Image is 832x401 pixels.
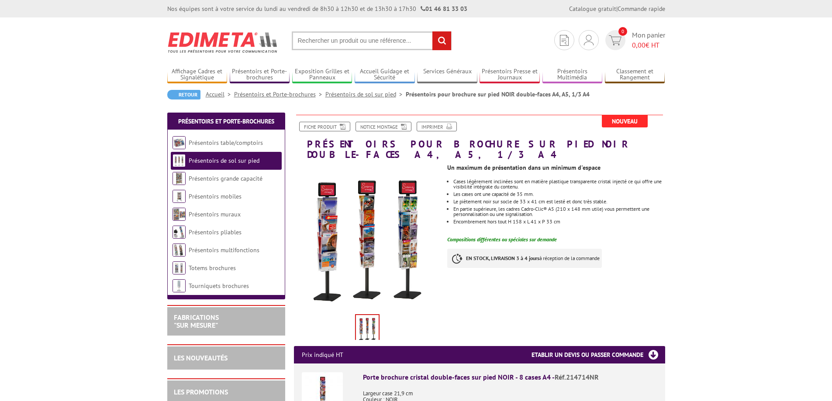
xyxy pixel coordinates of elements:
a: Affichage Cadres et Signalétique [167,68,228,82]
span: Nouveau [602,115,648,127]
a: Présentoirs Presse et Journaux [480,68,540,82]
a: Services Généraux [417,68,477,82]
span: Réf.214714NR [555,373,599,381]
a: Accueil Guidage et Sécurité [355,68,415,82]
div: Porte brochure cristal double-faces sur pied NOIR - 8 cases A4 - [363,372,657,382]
img: Présentoirs muraux [173,208,186,221]
a: LES PROMOTIONS [174,387,228,396]
a: Totems brochures [189,264,236,272]
a: FABRICATIONS"Sur Mesure" [174,313,219,329]
img: Totems brochures [173,261,186,274]
li: Les cases ont une capacité de 35 mm. [453,192,665,197]
span: 0 [618,27,627,36]
a: Fiche produit [299,122,350,131]
a: Présentoirs et Porte-brochures [234,90,325,98]
div: | [569,4,665,13]
img: Présentoirs multifonctions [173,243,186,257]
input: rechercher [432,31,451,50]
p: Prix indiqué HT [302,346,343,363]
a: Présentoirs pliables [189,228,242,236]
font: Compositions différentes ou spéciales sur demande [447,236,557,243]
a: Imprimer [417,122,457,131]
img: Présentoirs table/comptoirs [173,136,186,149]
a: LES NOUVEAUTÉS [174,353,228,362]
a: Présentoirs grande capacité [189,175,262,182]
a: Présentoirs et Porte-brochures [178,117,274,125]
a: Catalogue gratuit [569,5,616,13]
img: Présentoirs mobiles [173,190,186,203]
a: Tourniquets brochures [189,282,249,290]
strong: EN STOCK, LIVRAISON 3 à 4 jours [466,255,539,261]
p: Un maximum de présentation dans un minimum d'espace [447,165,665,170]
a: Classement et Rangement [605,68,665,82]
a: Présentoirs de sol sur pied [325,90,406,98]
img: Tourniquets brochures [173,279,186,292]
p: Cases légèrement inclinées sont en matière plastique transparente cristal injecté ce qui offre un... [453,179,665,189]
img: Présentoirs grande capacité [173,172,186,185]
a: Exposition Grilles et Panneaux [292,68,352,82]
img: Présentoirs de sol sur pied [173,154,186,167]
img: Présentoirs pliables [173,226,186,239]
li: Le piètement noir sur socle de 33 x 41 cm est lesté et donc très stable. [453,199,665,204]
div: Nos équipes sont à votre service du lundi au vendredi de 8h30 à 12h30 et de 13h30 à 17h30 [167,4,467,13]
strong: 01 46 81 33 03 [421,5,467,13]
span: 0,00 [632,41,646,49]
img: presentoirs_pour_brochure_pied_noir_double-faces_a4_214714nr_214715nr_214716nr.jpg [294,164,441,311]
li: En partie supérieure, les cadres Cadro-Clic® A5 (210 x 148 mm utile) vous permettent une personna... [453,206,665,217]
a: Commande rapide [618,5,665,13]
a: Présentoirs muraux [189,210,241,218]
img: presentoirs_pour_brochure_pied_noir_double-faces_a4_214714nr_214715nr_214716nr.jpg [356,315,379,342]
p: à réception de la commande [447,249,602,268]
a: Présentoirs mobiles [189,192,242,200]
a: Présentoirs table/comptoirs [189,139,263,147]
img: devis rapide [584,35,594,45]
a: Notice Montage [356,122,411,131]
a: Présentoirs et Porte-brochures [230,68,290,82]
h3: Etablir un devis ou passer commande [532,346,665,363]
img: devis rapide [609,35,621,45]
a: Accueil [206,90,234,98]
li: Encombrement hors tout H 158 x L 41 x P 33 cm [453,219,665,224]
input: Rechercher un produit ou une référence... [292,31,452,50]
span: € HT [632,40,665,50]
img: Edimeta [167,26,279,58]
a: devis rapide 0 Mon panier 0,00€ HT [603,30,665,50]
span: Mon panier [632,30,665,50]
a: Retour [167,90,200,99]
a: Présentoirs Multimédia [542,68,603,82]
a: Présentoirs de sol sur pied [189,157,259,165]
img: devis rapide [560,35,569,46]
a: Présentoirs multifonctions [189,246,259,254]
li: Présentoirs pour brochure sur pied NOIR double-faces A4, A5, 1/3 A4 [406,90,590,99]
